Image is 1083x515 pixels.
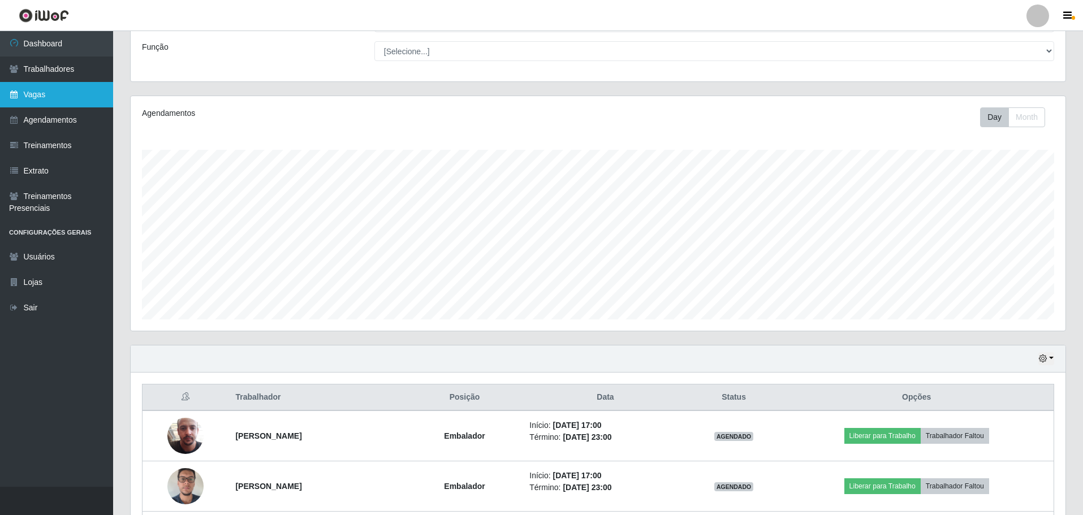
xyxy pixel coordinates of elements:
div: Toolbar with button groups [980,107,1054,127]
button: Day [980,107,1009,127]
span: AGENDADO [714,482,754,491]
strong: Embalador [444,431,485,440]
time: [DATE] 23:00 [563,432,611,442]
time: [DATE] 23:00 [563,483,611,492]
strong: [PERSON_NAME] [235,431,301,440]
time: [DATE] 17:00 [553,421,602,430]
strong: Embalador [444,482,485,491]
img: 1745843945427.jpeg [167,404,204,468]
button: Month [1008,107,1045,127]
button: Liberar para Trabalho [844,478,921,494]
th: Data [523,384,688,411]
time: [DATE] 17:00 [553,471,602,480]
button: Trabalhador Faltou [921,428,989,444]
span: AGENDADO [714,432,754,441]
li: Início: [529,419,681,431]
li: Término: [529,482,681,494]
div: Agendamentos [142,107,512,119]
li: Término: [529,431,681,443]
button: Liberar para Trabalho [844,428,921,444]
img: 1740418670523.jpeg [167,462,204,510]
th: Posição [407,384,523,411]
th: Trabalhador [228,384,406,411]
img: CoreUI Logo [19,8,69,23]
th: Opções [779,384,1054,411]
button: Trabalhador Faltou [921,478,989,494]
label: Função [142,41,169,53]
li: Início: [529,470,681,482]
th: Status [688,384,780,411]
div: First group [980,107,1045,127]
strong: [PERSON_NAME] [235,482,301,491]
